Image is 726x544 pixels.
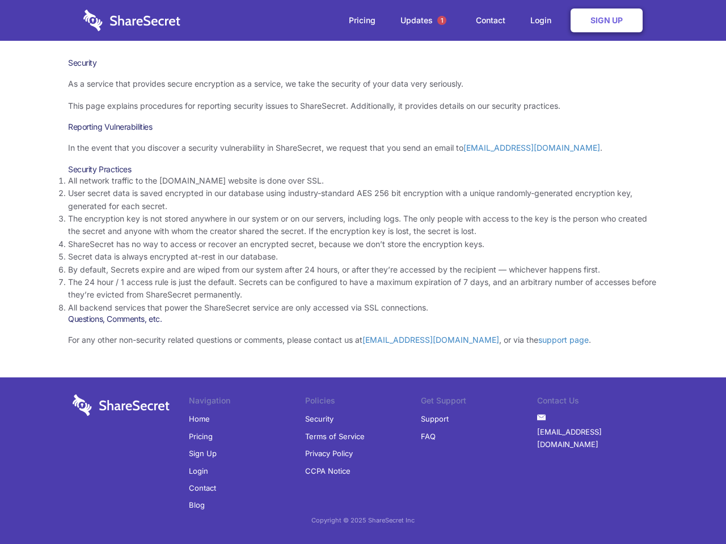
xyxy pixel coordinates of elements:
[68,212,658,238] li: The encryption key is not stored anywhere in our system or on our servers, including logs. The on...
[362,335,499,345] a: [EMAIL_ADDRESS][DOMAIN_NAME]
[337,3,387,38] a: Pricing
[189,394,305,410] li: Navigation
[68,334,658,346] p: For any other non-security related questions or comments, please contact us at , or via the .
[538,335,589,345] a: support page
[189,496,205,513] a: Blog
[68,276,658,301] li: The 24 hour / 1 access rule is just the default. Secrets can be configured to have a maximum expi...
[189,445,217,462] a: Sign Up
[68,187,658,212] li: User secret data is saved encrypted in our database using industry-standard AES 256 bit encryptio...
[68,238,658,250] li: ShareSecret has no way to access or recover an encrypted secret, because we don’t store the encry...
[68,175,658,187] li: All network traffic to the [DOMAIN_NAME] website is done over SSL.
[305,462,351,479] a: CCPA Notice
[189,428,213,445] a: Pricing
[189,479,216,496] a: Contact
[305,394,421,410] li: Policies
[421,410,449,427] a: Support
[73,394,170,416] img: logo-wordmark-white-trans-d4663122ce5f474addd5e946df7df03e33cb6a1c49d2221995e7729f52c070b2.svg
[68,58,658,68] h1: Security
[463,143,600,152] a: [EMAIL_ADDRESS][DOMAIN_NAME]
[465,3,517,38] a: Contact
[68,78,658,90] p: As a service that provides secure encryption as a service, we take the security of your data very...
[83,10,180,31] img: logo-wordmark-white-trans-d4663122ce5f474addd5e946df7df03e33cb6a1c49d2221995e7729f52c070b2.svg
[571,8,643,32] a: Sign Up
[421,428,436,445] a: FAQ
[305,445,353,462] a: Privacy Policy
[189,462,208,479] a: Login
[68,250,658,263] li: Secret data is always encrypted at-rest in our database.
[68,142,658,154] p: In the event that you discover a security vulnerability in ShareSecret, we request that you send ...
[537,423,653,453] a: [EMAIL_ADDRESS][DOMAIN_NAME]
[305,428,365,445] a: Terms of Service
[537,394,653,410] li: Contact Us
[68,122,658,132] h3: Reporting Vulnerabilities
[189,410,210,427] a: Home
[519,3,568,38] a: Login
[68,164,658,175] h3: Security Practices
[421,394,537,410] li: Get Support
[437,16,446,25] span: 1
[305,410,334,427] a: Security
[68,263,658,276] li: By default, Secrets expire and are wiped from our system after 24 hours, or after they’re accesse...
[68,301,658,314] li: All backend services that power the ShareSecret service are only accessed via SSL connections.
[68,100,658,112] p: This page explains procedures for reporting security issues to ShareSecret. Additionally, it prov...
[68,314,658,324] h3: Questions, Comments, etc.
